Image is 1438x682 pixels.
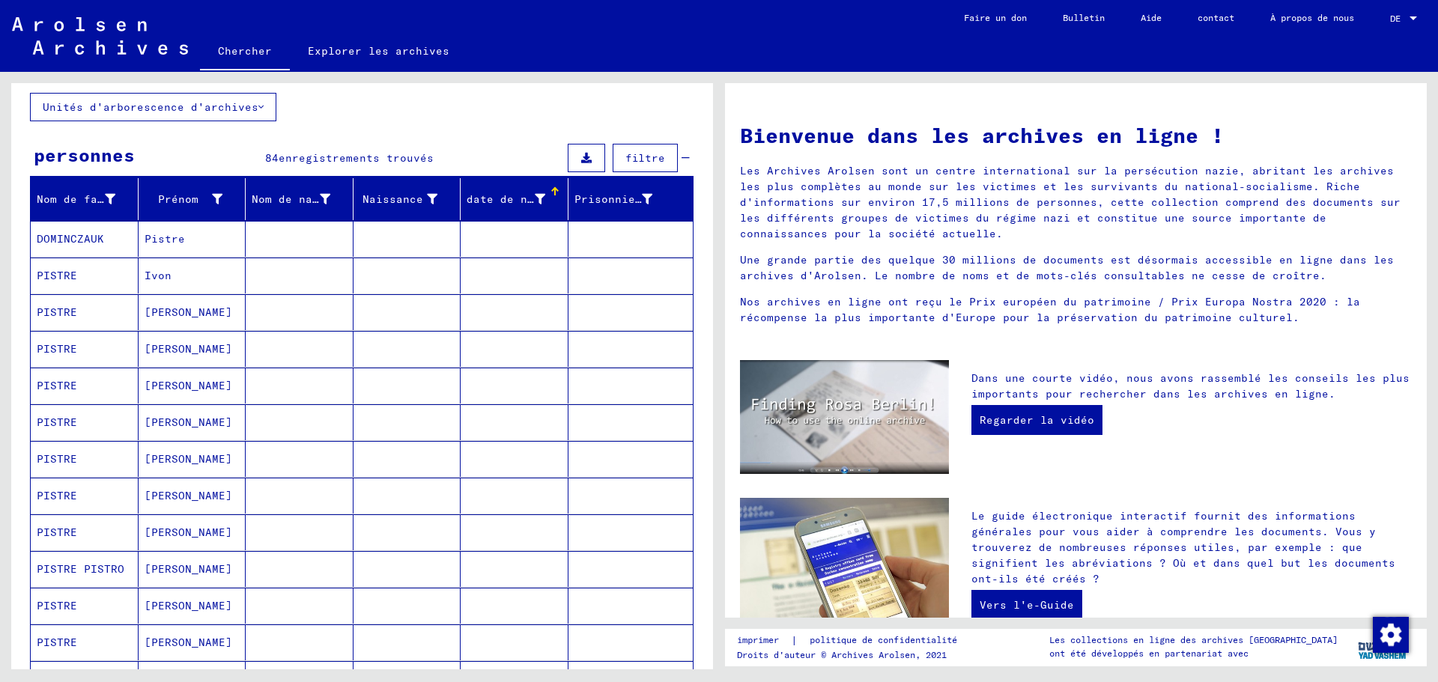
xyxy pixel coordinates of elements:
a: Chercher [200,33,290,72]
font: Faire un don [964,12,1027,23]
mat-header-cell: Prisonnier # [568,178,694,220]
font: Explorer les archives [308,44,449,58]
font: contact [1198,12,1234,23]
button: Unités d'arborescence d'archives [30,93,276,121]
font: Droits d'auteur © Archives Arolsen, 2021 [737,649,947,660]
img: video.jpg [740,360,949,474]
font: Unités d'arborescence d'archives [43,100,258,114]
font: Nom de naissance [252,192,359,206]
font: DOMINCZAUK [37,232,104,246]
font: PISTRE [37,489,77,502]
font: À propos de nous [1270,12,1354,23]
font: Nom de famille [37,192,131,206]
font: [PERSON_NAME] [145,415,232,429]
mat-header-cell: Nom de naissance [246,178,354,220]
font: PISTRE [37,379,77,392]
font: politique de confidentialité [810,634,957,645]
font: | [791,633,798,647]
button: filtre [613,144,678,172]
font: Naissance [362,192,423,206]
font: [PERSON_NAME] [145,379,232,392]
font: [PERSON_NAME] [145,342,232,356]
font: PISTRE [37,342,77,356]
font: PISTRE PISTRO [37,562,124,576]
div: Prénom [145,187,246,211]
a: Vers l'e-Guide [971,590,1082,620]
font: Une grande partie des quelque 30 millions de documents est désormais accessible en ligne dans les... [740,253,1394,282]
font: [PERSON_NAME] [145,526,232,539]
div: Modifier le consentement [1372,616,1408,652]
font: enregistrements trouvés [279,151,434,165]
img: Modifier le consentement [1373,617,1409,653]
font: PISTRE [37,452,77,466]
font: [PERSON_NAME] [145,562,232,576]
font: Vers l'e-Guide [980,598,1074,612]
div: Naissance [359,187,461,211]
img: yv_logo.png [1355,628,1411,666]
mat-header-cell: Naissance [354,178,461,220]
font: Bulletin [1063,12,1105,23]
div: date de naissance [467,187,568,211]
font: Prisonnier # [574,192,655,206]
font: DE [1390,13,1401,24]
font: PISTRE [37,415,77,429]
font: Bienvenue dans les archives en ligne ! [740,122,1224,148]
font: 84 [265,151,279,165]
font: Pistre [145,232,185,246]
font: [PERSON_NAME] [145,599,232,612]
a: Explorer les archives [290,33,467,69]
font: filtre [625,151,665,165]
font: Le guide électronique interactif fournit des informations générales pour vous aider à comprendre ... [971,509,1395,585]
font: [PERSON_NAME] [145,636,232,649]
font: Regarder la vidéo [980,413,1094,427]
font: PISTRE [37,599,77,612]
img: Arolsen_neg.svg [12,17,188,55]
mat-header-cell: Nom de famille [31,178,139,220]
font: personnes [34,144,135,166]
font: Chercher [218,44,272,58]
font: Dans une courte vidéo, nous avons rassemblé les conseils les plus importants pour rechercher dans... [971,371,1410,401]
a: Regarder la vidéo [971,405,1102,435]
a: politique de confidentialité [798,633,975,648]
font: Les Archives Arolsen sont un centre international sur la persécution nazie, abritant les archives... [740,164,1401,240]
font: Prénom [158,192,198,206]
font: imprimer [737,634,779,645]
font: ont été développés en partenariat avec [1049,648,1249,659]
img: eguide.jpg [740,498,949,637]
font: Nos archives en ligne ont reçu le Prix européen du patrimoine / Prix Europa Nostra 2020 : la réco... [740,295,1360,324]
font: [PERSON_NAME] [145,452,232,466]
div: Nom de naissance [252,187,353,211]
mat-header-cell: Prénom [139,178,246,220]
a: imprimer [737,633,791,648]
font: Aide [1141,12,1162,23]
font: [PERSON_NAME] [145,489,232,502]
font: PISTRE [37,636,77,649]
font: PISTRE [37,269,77,282]
div: Nom de famille [37,187,138,211]
font: Les collections en ligne des archives [GEOGRAPHIC_DATA] [1049,634,1338,645]
div: Prisonnier # [574,187,676,211]
font: PISTRE [37,526,77,539]
font: PISTRE [37,305,77,319]
mat-header-cell: date de naissance [461,178,568,220]
font: date de naissance [467,192,581,206]
font: Ivon [145,269,172,282]
font: [PERSON_NAME] [145,305,232,319]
